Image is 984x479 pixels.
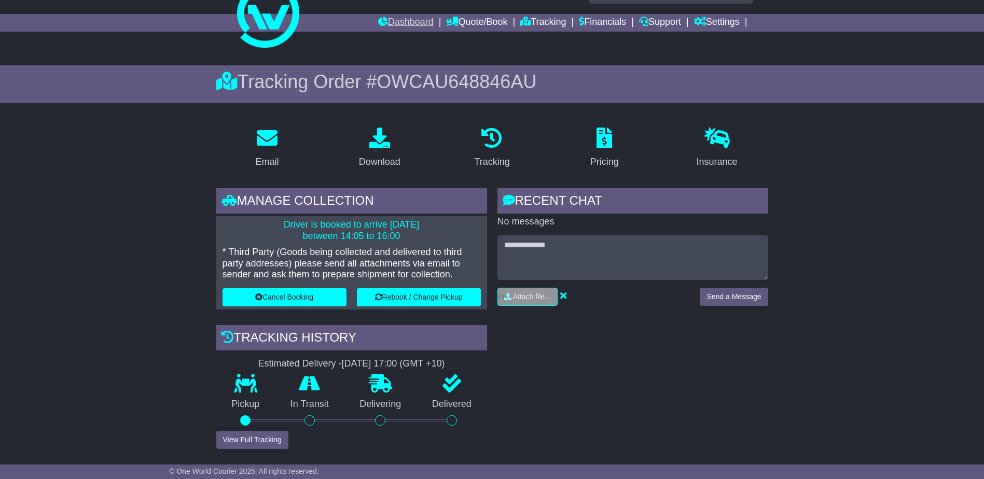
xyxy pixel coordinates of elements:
[223,219,481,242] p: Driver is booked to arrive [DATE] between 14:05 to 16:00
[216,358,487,370] div: Estimated Delivery -
[216,431,288,449] button: View Full Tracking
[216,71,768,93] div: Tracking Order #
[694,14,740,32] a: Settings
[474,155,509,169] div: Tracking
[352,124,407,173] a: Download
[417,399,487,410] p: Delivered
[697,155,738,169] div: Insurance
[520,14,566,32] a: Tracking
[223,247,481,280] p: * Third Party (Goods being collected and delivered to third party addresses) please send all atta...
[497,216,768,228] p: No messages
[700,288,768,306] button: Send a Message
[248,124,285,173] a: Email
[216,188,487,216] div: Manage collection
[223,288,347,306] button: Cancel Booking
[584,124,626,173] a: Pricing
[169,467,319,475] span: © One World Courier 2025. All rights reserved.
[359,155,400,169] div: Download
[275,399,344,410] p: In Transit
[216,325,487,353] div: Tracking history
[497,188,768,216] div: RECENT CHAT
[378,14,434,32] a: Dashboard
[467,124,516,173] a: Tracking
[590,155,619,169] div: Pricing
[357,288,481,306] button: Rebook / Change Pickup
[579,14,626,32] a: Financials
[690,124,744,173] a: Insurance
[639,14,681,32] a: Support
[446,14,507,32] a: Quote/Book
[342,358,445,370] div: [DATE] 17:00 (GMT +10)
[344,399,417,410] p: Delivering
[377,71,536,92] span: OWCAU648846AU
[216,399,275,410] p: Pickup
[255,155,279,169] div: Email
